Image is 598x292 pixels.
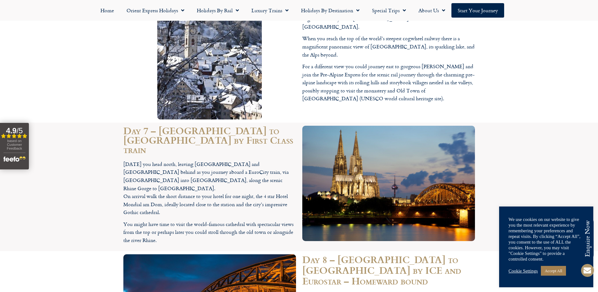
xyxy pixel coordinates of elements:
[295,3,366,18] a: Holidays by Destination
[3,3,595,18] nav: Menu
[451,3,504,18] a: Start your Journey
[302,35,475,59] p: When you reach the top of the world’s steepest cogwheel railway there is a magnificent panoramic ...
[509,268,538,274] a: Cookie Settings
[302,252,461,288] span: Day 8 – [GEOGRAPHIC_DATA] to [GEOGRAPHIC_DATA] by ICE and Eurostar – Homeward bound
[366,3,412,18] a: Special Trips
[123,220,296,245] p: You might have time to visit the world-famous cathedral with spectacular views from the top or pe...
[123,160,296,217] p: [DATE] you head north, leaving [GEOGRAPHIC_DATA] and [GEOGRAPHIC_DATA] behind as you journey aboa...
[245,3,295,18] a: Luxury Trains
[191,3,245,18] a: Holidays by Rail
[541,266,566,276] a: Accept All
[123,126,296,154] h2: Day 7 – [GEOGRAPHIC_DATA] to [GEOGRAPHIC_DATA] by First Class train
[94,3,120,18] a: Home
[302,63,475,103] p: For a different view you could journey east to gorgeous [PERSON_NAME] and join the Pre-Alpine Exp...
[412,3,451,18] a: About Us
[120,3,191,18] a: Orient Express Holidays
[509,217,584,262] div: We use cookies on our website to give you the most relevant experience by remembering your prefer...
